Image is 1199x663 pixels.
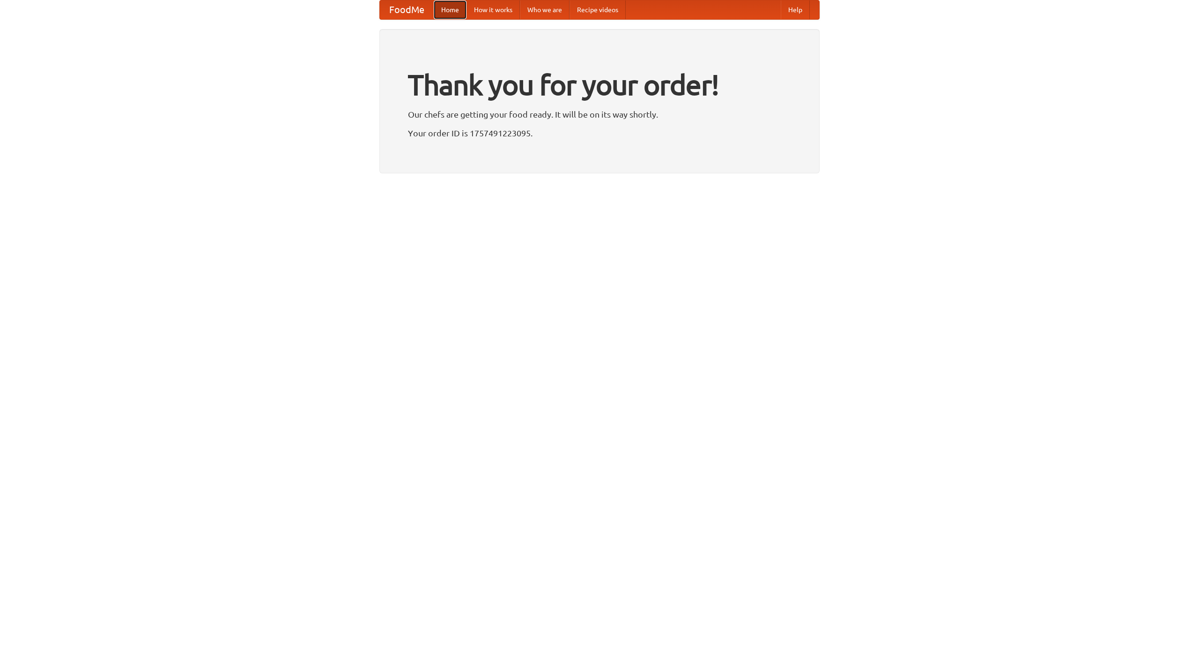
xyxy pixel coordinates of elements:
[781,0,810,19] a: Help
[408,62,791,107] h1: Thank you for your order!
[570,0,626,19] a: Recipe videos
[466,0,520,19] a: How it works
[408,107,791,121] p: Our chefs are getting your food ready. It will be on its way shortly.
[408,126,791,140] p: Your order ID is 1757491223095.
[380,0,434,19] a: FoodMe
[434,0,466,19] a: Home
[520,0,570,19] a: Who we are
